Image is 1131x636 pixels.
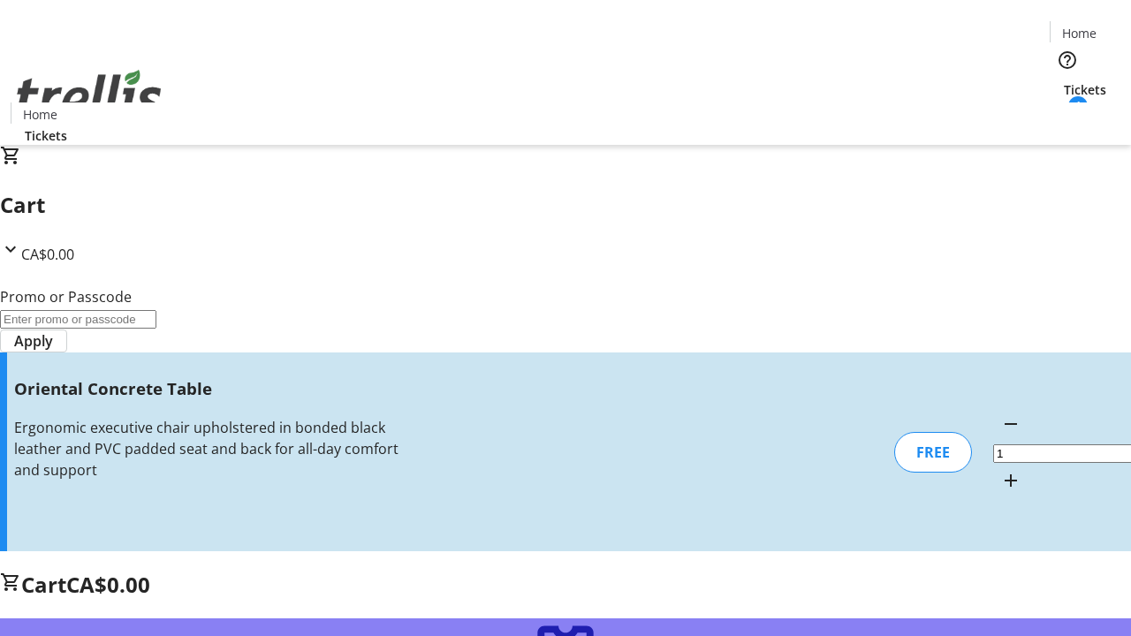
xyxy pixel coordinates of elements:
button: Increment by one [993,463,1029,498]
span: CA$0.00 [21,245,74,264]
a: Tickets [11,126,81,145]
span: CA$0.00 [66,570,150,599]
a: Tickets [1050,80,1120,99]
a: Home [1051,24,1107,42]
a: Home [11,105,68,124]
div: FREE [894,432,972,473]
div: Ergonomic executive chair upholstered in bonded black leather and PVC padded seat and back for al... [14,417,400,481]
button: Cart [1050,99,1085,134]
img: Orient E2E Organization mUckuOnPXX's Logo [11,50,168,139]
span: Tickets [1064,80,1106,99]
button: Decrement by one [993,406,1029,442]
span: Home [23,105,57,124]
h3: Oriental Concrete Table [14,376,400,401]
span: Tickets [25,126,67,145]
span: Home [1062,24,1097,42]
button: Help [1050,42,1085,78]
span: Apply [14,330,53,352]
